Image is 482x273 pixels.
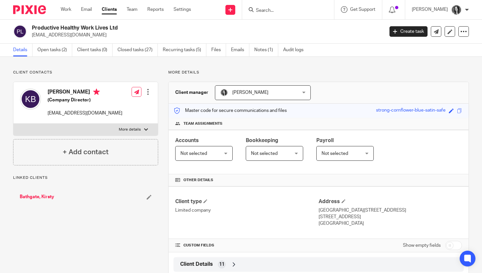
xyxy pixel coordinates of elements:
h4: CUSTOM FIELDS [175,243,319,248]
span: 11 [219,261,224,268]
span: Not selected [180,151,207,156]
a: Bathgate, Kirsty [20,194,54,200]
span: Not selected [251,151,278,156]
a: Settings [174,6,191,13]
span: Bookkeeping [246,138,278,143]
a: Closed tasks (27) [117,44,158,56]
a: Emails [231,44,249,56]
h2: Productive Healthy Work Lives Ltd [32,25,310,31]
div: strong-cornflower-blue-satin-safe [376,107,446,115]
h5: (Company Director) [48,97,122,103]
span: Team assignments [183,121,222,126]
p: [GEOGRAPHIC_DATA] [319,220,462,227]
a: Notes (1) [254,44,278,56]
span: Client Details [180,261,213,268]
p: More details [119,127,141,132]
span: Accounts [175,138,199,143]
span: Get Support [350,7,375,12]
p: Linked clients [13,175,158,180]
p: [GEOGRAPHIC_DATA][STREET_ADDRESS] [319,207,462,214]
a: Details [13,44,32,56]
a: Recurring tasks (5) [163,44,206,56]
a: Reports [147,6,164,13]
p: More details [168,70,469,75]
img: Pixie [13,5,46,14]
p: [STREET_ADDRESS] [319,214,462,220]
span: Other details [183,178,213,183]
img: brodie%203%20small.jpg [220,89,228,96]
p: [PERSON_NAME] [412,6,448,13]
label: Show empty fields [403,242,441,249]
a: Create task [389,26,428,37]
input: Search [255,8,314,14]
span: Payroll [316,138,334,143]
span: [PERSON_NAME] [232,90,268,95]
a: Team [127,6,137,13]
img: brodie%203%20small.jpg [451,5,462,15]
img: svg%3E [20,89,41,110]
img: svg%3E [13,25,27,38]
a: Clients [102,6,117,13]
h3: Client manager [175,89,208,96]
a: Work [61,6,71,13]
a: Audit logs [283,44,308,56]
h4: Address [319,198,462,205]
a: Client tasks (0) [77,44,113,56]
p: [EMAIL_ADDRESS][DOMAIN_NAME] [48,110,122,116]
span: Not selected [322,151,348,156]
h4: + Add contact [63,147,109,157]
p: Limited company [175,207,319,214]
h4: Client type [175,198,319,205]
h4: [PERSON_NAME] [48,89,122,97]
a: Open tasks (2) [37,44,72,56]
i: Primary [93,89,100,95]
p: Master code for secure communications and files [174,107,287,114]
a: Files [211,44,226,56]
a: Email [81,6,92,13]
p: [EMAIL_ADDRESS][DOMAIN_NAME] [32,32,380,38]
p: Client contacts [13,70,158,75]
